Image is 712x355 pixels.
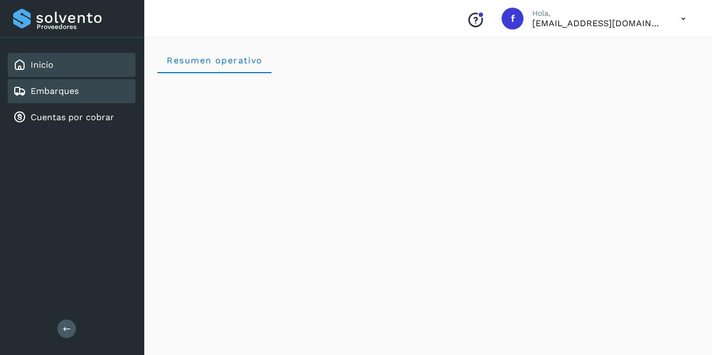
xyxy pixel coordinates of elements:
[532,9,663,18] p: Hola,
[8,105,136,129] div: Cuentas por cobrar
[532,18,663,28] p: facturacion@protransport.com.mx
[31,112,114,122] a: Cuentas por cobrar
[37,23,131,31] p: Proveedores
[166,55,263,66] span: Resumen operativo
[31,60,54,70] a: Inicio
[31,86,79,96] a: Embarques
[8,53,136,77] div: Inicio
[8,79,136,103] div: Embarques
